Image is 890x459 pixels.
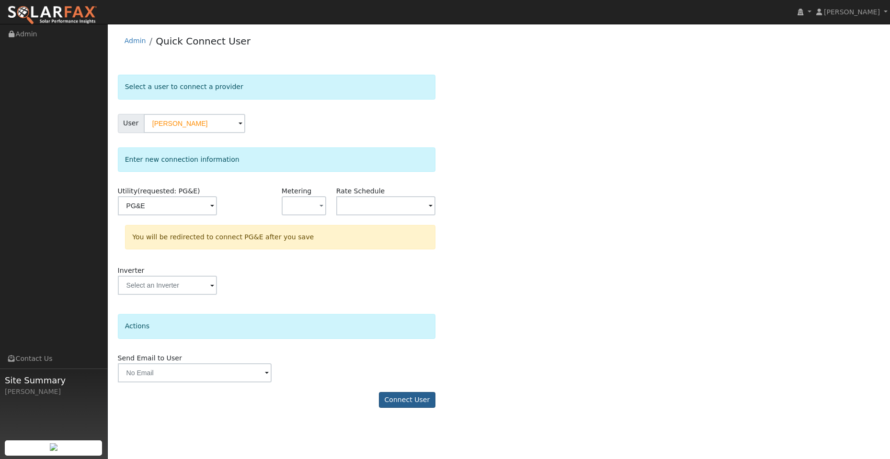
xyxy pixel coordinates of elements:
[824,8,880,16] span: [PERSON_NAME]
[118,147,435,172] div: Enter new connection information
[336,186,385,196] label: Rate Schedule
[118,266,145,276] label: Inverter
[118,75,435,99] div: Select a user to connect a provider
[118,314,435,338] div: Actions
[144,114,245,133] input: Select a User
[118,363,272,382] input: No Email
[5,374,103,387] span: Site Summary
[137,187,200,195] span: (requested: PG&E)
[125,225,435,249] div: You will be redirected to connect PG&E after you save
[5,387,103,397] div: [PERSON_NAME]
[118,186,200,196] label: Utility
[282,186,312,196] label: Metering
[379,392,435,408] button: Connect User
[118,114,144,133] span: User
[118,196,217,215] input: Select a Utility
[118,276,217,295] input: Select an Inverter
[118,353,182,363] label: Send Email to User
[156,35,251,47] a: Quick Connect User
[125,37,146,45] a: Admin
[50,443,57,451] img: retrieve
[7,5,97,25] img: SolarFax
